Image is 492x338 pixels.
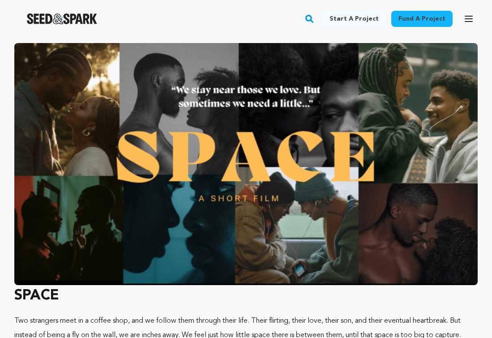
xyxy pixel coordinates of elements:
[14,43,478,285] img: SPACE
[14,285,478,307] h3: SPACE
[322,11,386,27] a: Start a project
[27,13,97,24] a: Seed&Spark Homepage
[27,13,97,24] img: Seed&Spark Logo Dark Mode
[391,11,453,27] a: Fund a project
